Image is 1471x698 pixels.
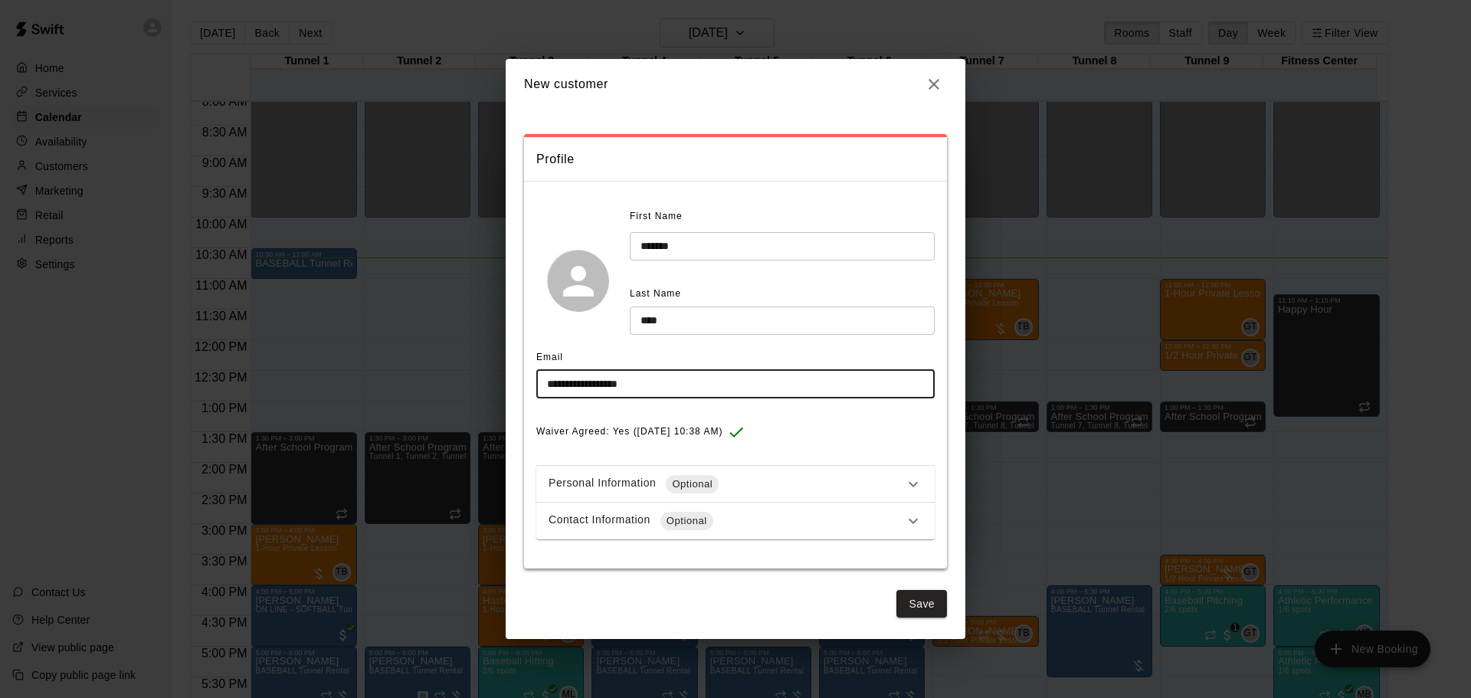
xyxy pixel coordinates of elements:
div: Contact InformationOptional [536,503,935,539]
span: First Name [630,205,683,229]
span: Optional [666,477,719,492]
div: Personal Information [549,475,904,493]
button: Save [896,590,947,618]
div: Contact Information [549,512,904,530]
span: Profile [536,149,935,169]
span: Optional [660,513,713,529]
span: Email [536,352,563,362]
span: Waiver Agreed: Yes ([DATE] 10:38 AM) [536,420,722,444]
span: Last Name [630,288,681,299]
h6: New customer [524,74,608,94]
div: Personal InformationOptional [536,466,935,503]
